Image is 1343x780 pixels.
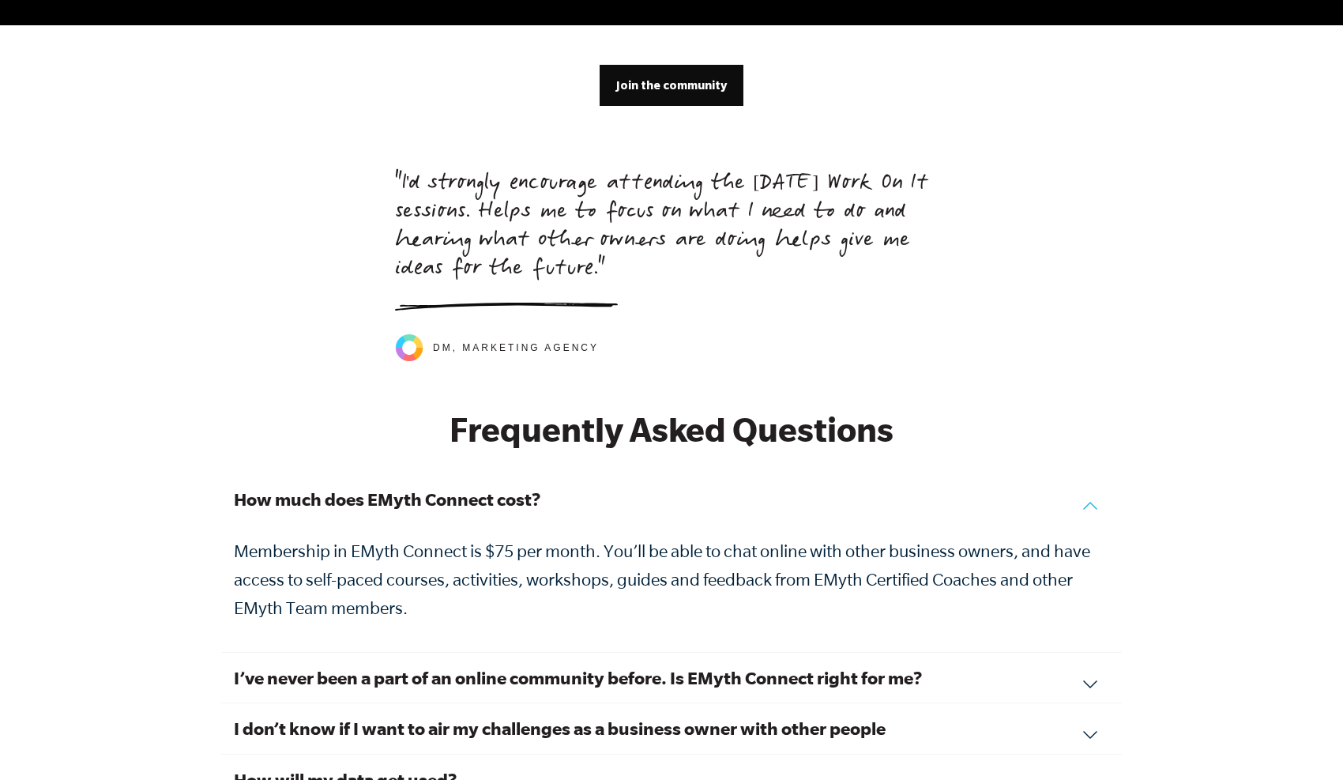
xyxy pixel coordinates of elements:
[234,716,1109,740] h3: I don’t know if I want to air my challenges as a business owner with other people
[234,537,1109,622] p: Membership in EMyth Connect is $75 per month. You’ll be able to chat online with other business o...
[616,77,727,94] span: Join the community
[450,410,893,448] strong: Frequently Asked Questions
[395,334,423,361] img: ses_full_rgb
[395,169,929,285] span: "I'd strongly encourage attending the [DATE] Work On It sessions. Helps me to focus on what I nee...
[234,487,1109,511] h3: How much does EMyth Connect cost?
[433,341,599,355] span: DM, Marketing Agency
[600,65,743,106] a: Join the community
[234,665,1109,690] h3: I’ve never been a part of an online community before. Is EMyth Connect right for me?
[1264,704,1343,780] iframe: Chat Widget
